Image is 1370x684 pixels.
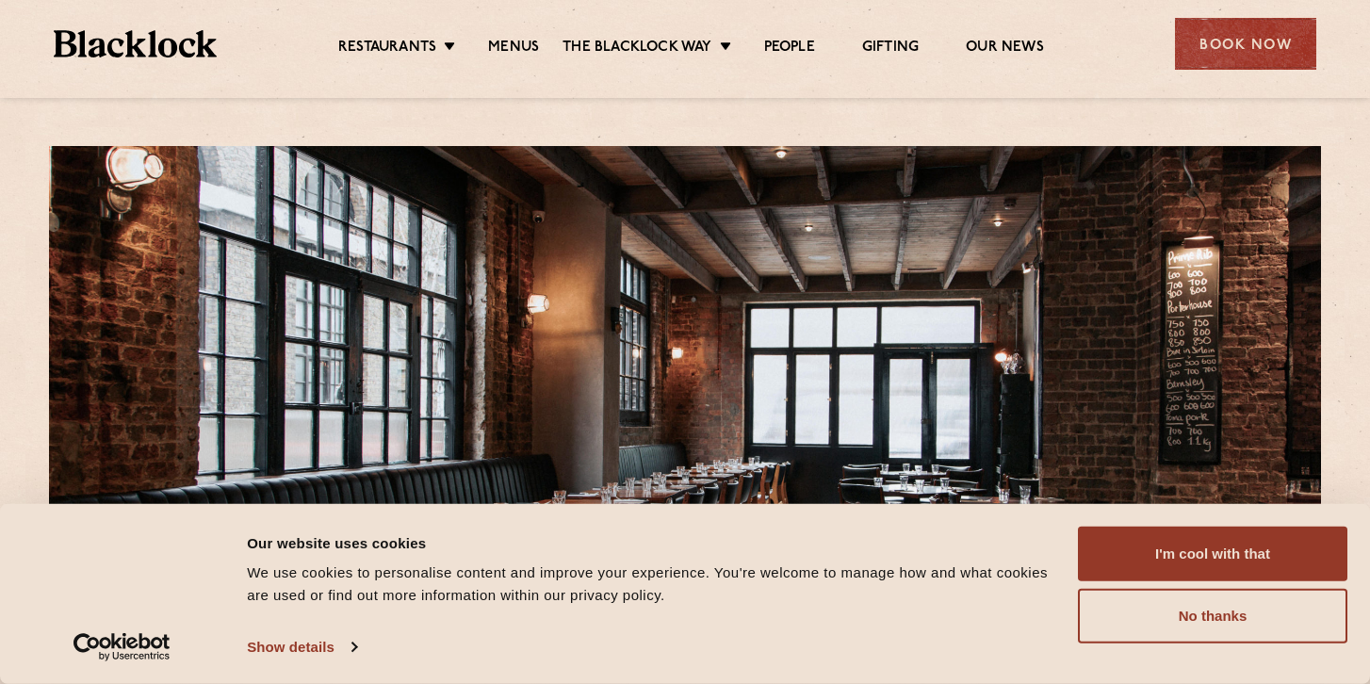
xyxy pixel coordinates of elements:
[764,39,815,59] a: People
[40,633,204,661] a: Usercentrics Cookiebot - opens in a new window
[247,633,356,661] a: Show details
[966,39,1044,59] a: Our News
[338,39,436,59] a: Restaurants
[488,39,539,59] a: Menus
[1175,18,1316,70] div: Book Now
[1078,527,1347,581] button: I'm cool with that
[247,531,1056,554] div: Our website uses cookies
[1078,589,1347,643] button: No thanks
[247,562,1056,607] div: We use cookies to personalise content and improve your experience. You're welcome to manage how a...
[862,39,919,59] a: Gifting
[563,39,711,59] a: The Blacklock Way
[54,30,217,57] img: BL_Textured_Logo-footer-cropped.svg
